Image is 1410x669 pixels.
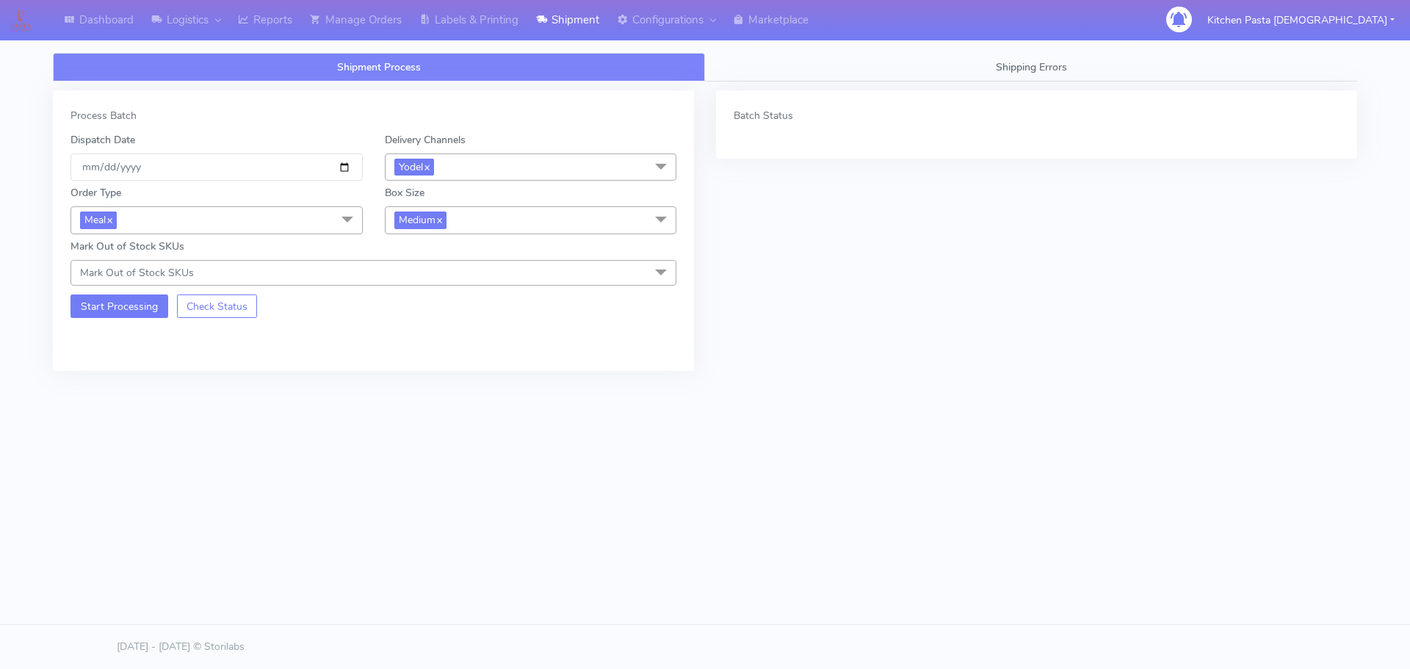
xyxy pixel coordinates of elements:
button: Check Status [177,294,258,318]
ul: Tabs [53,53,1357,82]
div: Batch Status [734,108,1339,123]
span: Yodel [394,159,434,176]
button: Start Processing [70,294,168,318]
a: x [423,159,430,174]
span: Shipment Process [337,60,421,74]
label: Delivery Channels [385,132,466,148]
label: Dispatch Date [70,132,135,148]
a: x [106,211,112,227]
label: Order Type [70,185,121,200]
label: Box Size [385,185,424,200]
button: Kitchen Pasta [DEMOGRAPHIC_DATA] [1196,5,1406,35]
label: Mark Out of Stock SKUs [70,239,184,254]
span: Shipping Errors [996,60,1067,74]
div: Process Batch [70,108,676,123]
span: Meal [80,211,117,228]
a: x [435,211,442,227]
span: Mark Out of Stock SKUs [80,266,194,280]
span: Medium [394,211,446,228]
